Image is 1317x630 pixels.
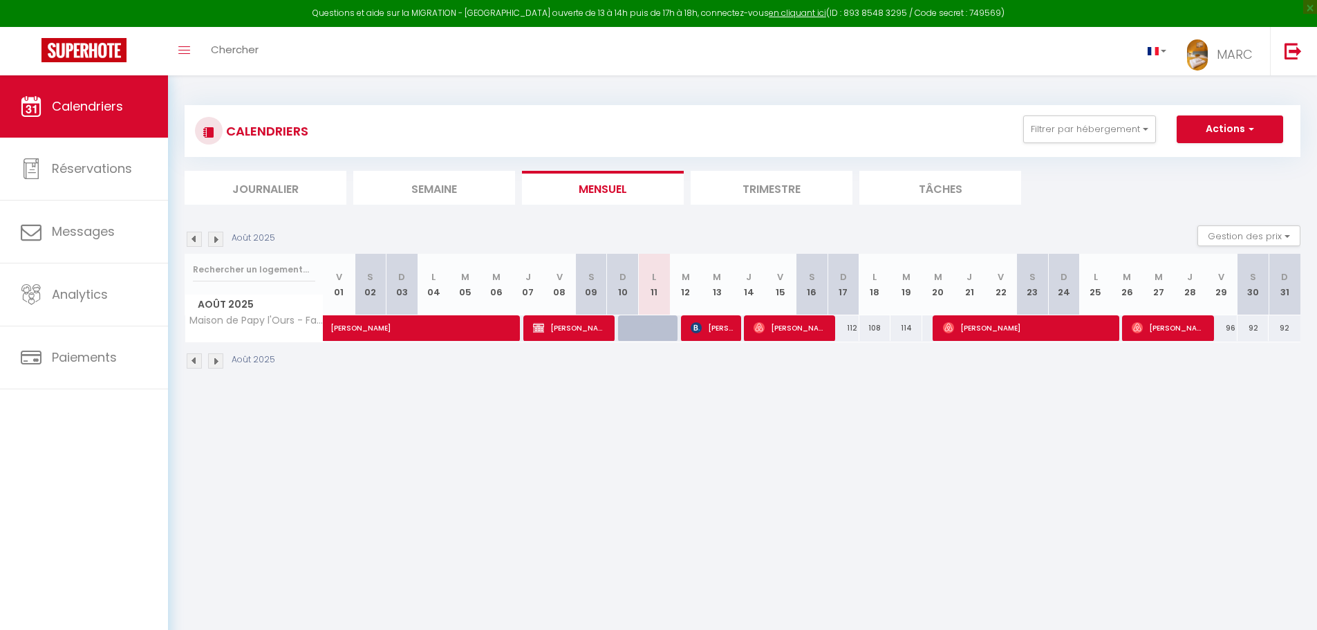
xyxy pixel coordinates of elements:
[966,270,972,284] abbr: J
[52,98,123,115] span: Calendriers
[52,160,132,177] span: Réservations
[1197,225,1300,246] button: Gestion des prix
[431,270,436,284] abbr: L
[525,270,531,284] abbr: J
[1250,270,1256,284] abbr: S
[575,254,607,315] th: 09
[890,315,922,341] div: 114
[52,223,115,240] span: Messages
[1206,315,1237,341] div: 96
[769,7,826,19] a: en cliquant ici
[52,286,108,303] span: Analytics
[461,270,469,284] abbr: M
[211,42,259,57] span: Chercher
[902,270,910,284] abbr: M
[1094,270,1098,284] abbr: L
[1269,254,1300,315] th: 31
[809,270,815,284] abbr: S
[1123,270,1131,284] abbr: M
[777,270,783,284] abbr: V
[1132,315,1206,341] span: [PERSON_NAME]
[691,315,733,341] span: [PERSON_NAME]
[872,270,877,284] abbr: L
[52,349,117,366] span: Paiements
[1269,315,1300,341] div: 92
[398,270,405,284] abbr: D
[355,254,386,315] th: 02
[480,254,512,315] th: 06
[796,254,828,315] th: 16
[588,270,595,284] abbr: S
[859,315,891,341] div: 108
[1237,254,1269,315] th: 30
[733,254,765,315] th: 14
[943,315,1112,341] span: [PERSON_NAME]
[713,270,721,284] abbr: M
[953,254,985,315] th: 21
[702,254,734,315] th: 13
[985,254,1017,315] th: 22
[828,254,859,315] th: 17
[1175,254,1206,315] th: 28
[386,254,418,315] th: 03
[607,254,639,315] th: 10
[859,171,1021,205] li: Tâches
[1281,270,1288,284] abbr: D
[449,254,481,315] th: 05
[492,270,501,284] abbr: M
[200,27,269,75] a: Chercher
[1218,270,1224,284] abbr: V
[754,315,828,341] span: [PERSON_NAME]
[934,270,942,284] abbr: M
[682,270,690,284] abbr: M
[1061,270,1067,284] abbr: D
[336,270,342,284] abbr: V
[324,315,355,342] a: [PERSON_NAME]
[353,171,515,205] li: Semaine
[859,254,891,315] th: 18
[41,38,127,62] img: Super Booking
[765,254,796,315] th: 15
[1111,254,1143,315] th: 26
[330,308,521,334] span: [PERSON_NAME]
[557,270,563,284] abbr: V
[922,254,954,315] th: 20
[187,315,326,326] span: Maison de Papy l'Ours - Familiale - Climatisée
[185,295,323,315] span: Août 2025
[1217,46,1253,63] span: MARC
[746,270,751,284] abbr: J
[193,257,315,282] input: Rechercher un logement...
[890,254,922,315] th: 19
[418,254,449,315] th: 04
[232,232,275,245] p: Août 2025
[533,315,607,341] span: [PERSON_NAME]
[232,353,275,367] p: Août 2025
[1206,254,1237,315] th: 29
[1237,315,1269,341] div: 92
[1029,270,1036,284] abbr: S
[1177,115,1283,143] button: Actions
[652,270,656,284] abbr: L
[840,270,847,284] abbr: D
[1048,254,1080,315] th: 24
[1177,27,1270,75] a: ... MARC
[223,115,308,147] h3: CALENDRIERS
[619,270,626,284] abbr: D
[691,171,852,205] li: Trimestre
[1017,254,1049,315] th: 23
[185,171,346,205] li: Journalier
[1187,39,1208,71] img: ...
[1187,270,1193,284] abbr: J
[1080,254,1112,315] th: 25
[998,270,1004,284] abbr: V
[512,254,544,315] th: 07
[522,171,684,205] li: Mensuel
[1143,254,1175,315] th: 27
[1285,42,1302,59] img: logout
[670,254,702,315] th: 12
[1023,115,1156,143] button: Filtrer par hébergement
[367,270,373,284] abbr: S
[324,254,355,315] th: 01
[828,315,859,341] div: 112
[638,254,670,315] th: 11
